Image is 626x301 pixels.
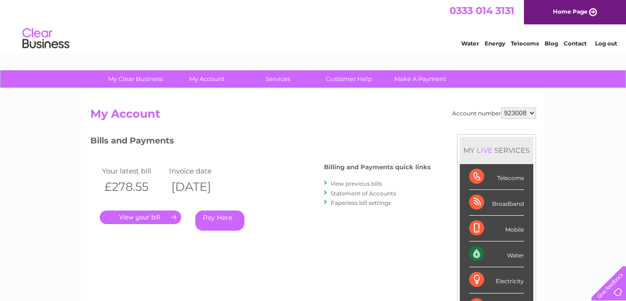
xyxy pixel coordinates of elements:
div: Mobile [469,216,524,241]
a: Log out [595,40,617,47]
a: My Account [168,70,245,88]
div: Broadband [469,190,524,216]
div: Water [469,241,524,267]
th: £278.55 [100,177,167,196]
a: Make A Payment [382,70,459,88]
a: Water [461,40,479,47]
a: 0333 014 3131 [449,5,514,16]
a: Customer Help [310,70,388,88]
div: MY SERVICES [460,137,533,164]
td: Invoice date [167,165,234,177]
h3: Bills and Payments [90,134,431,150]
a: Energy [485,40,505,47]
a: Statement of Accounts [331,190,396,197]
a: Telecoms [511,40,539,47]
img: logo.png [22,24,70,53]
div: Electricity [469,267,524,293]
div: Telecoms [469,164,524,190]
div: LIVE [475,146,494,155]
a: Contact [564,40,587,47]
a: Pay Here [195,211,244,231]
a: Blog [545,40,558,47]
div: Account number [452,107,536,119]
th: [DATE] [167,177,234,196]
a: Paperless bill settings [331,199,391,206]
h2: My Account [90,107,536,125]
td: Your latest bill [100,165,167,177]
a: . [100,211,181,224]
a: Services [239,70,317,88]
a: View previous bills [331,180,382,187]
a: My Clear Business [97,70,174,88]
div: Clear Business is a trading name of Verastar Limited (registered in [GEOGRAPHIC_DATA] No. 3667643... [92,5,535,45]
h4: Billing and Payments quick links [324,164,431,171]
